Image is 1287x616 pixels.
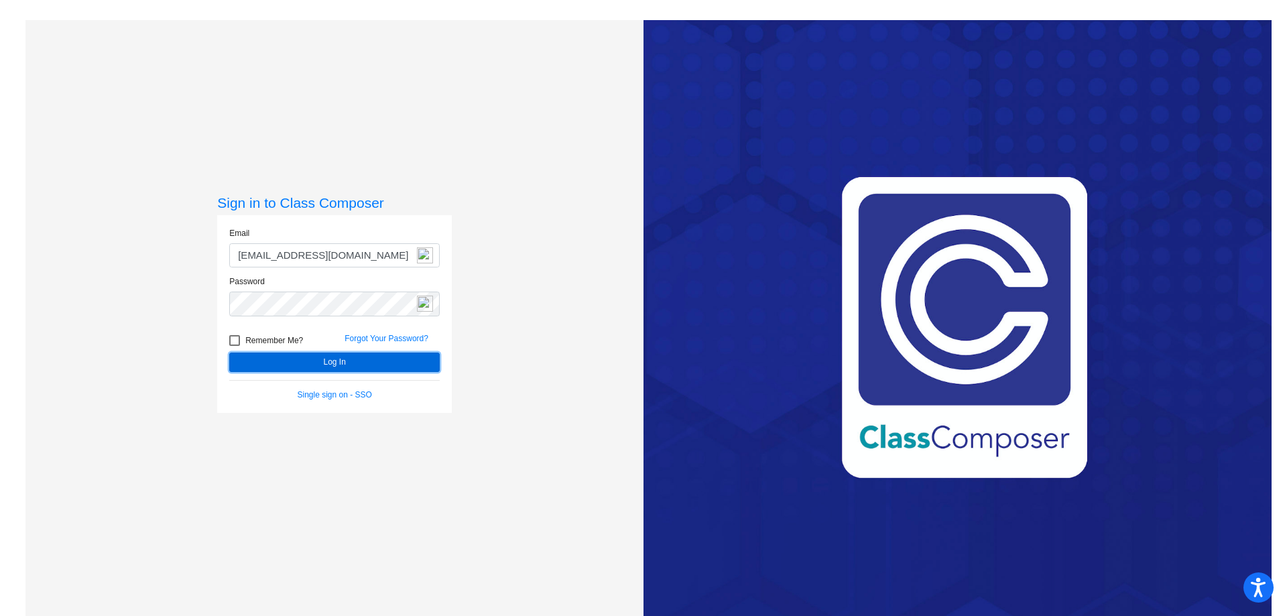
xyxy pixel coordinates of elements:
[229,227,249,239] label: Email
[229,275,265,288] label: Password
[298,390,372,399] a: Single sign on - SSO
[417,296,433,312] img: npw-badge-icon-locked.svg
[245,332,303,349] span: Remember Me?
[345,334,428,343] a: Forgot Your Password?
[417,247,433,263] img: npw-badge-icon-locked.svg
[229,353,440,372] button: Log In
[217,194,452,211] h3: Sign in to Class Composer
